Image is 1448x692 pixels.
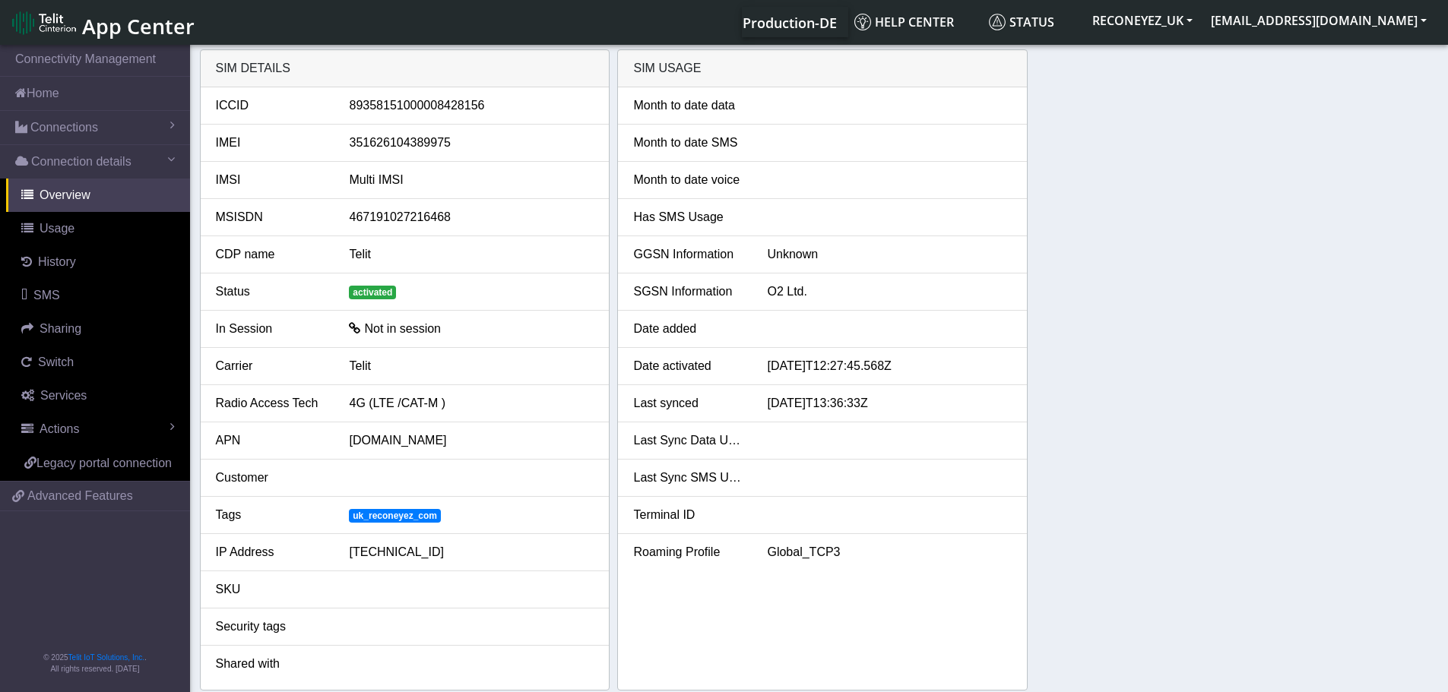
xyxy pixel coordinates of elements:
[68,653,144,662] a: Telit IoT Solutions, Inc.
[756,394,1023,412] div: [DATE]T13:36:33Z
[983,7,1083,37] a: Status
[337,134,605,152] div: 351626104389975
[854,14,954,30] span: Help center
[40,389,87,402] span: Services
[337,171,605,189] div: Multi IMSI
[622,543,756,561] div: Roaming Profile
[622,469,756,487] div: Last Sync SMS Usage
[6,179,190,212] a: Overview
[622,394,756,412] div: Last synced
[40,422,79,435] span: Actions
[622,357,756,375] div: Date activated
[989,14,1054,30] span: Status
[756,543,1023,561] div: Global_TCP3
[6,279,190,312] a: SMS
[622,320,756,338] div: Date added
[204,543,338,561] div: IP Address
[204,580,338,599] div: SKU
[36,457,172,469] span: Legacy portal connection
[204,245,338,264] div: CDP name
[31,153,131,171] span: Connection details
[349,509,440,523] span: uk_reconeyez_com
[622,283,756,301] div: SGSN Information
[989,14,1006,30] img: status.svg
[27,487,133,505] span: Advanced Features
[6,245,190,279] a: History
[204,655,338,673] div: Shared with
[204,394,338,412] div: Radio Access Tech
[756,245,1023,264] div: Unknown
[349,286,396,299] span: activated
[622,431,756,450] div: Last Sync Data Usage
[201,50,610,87] div: SIM details
[204,320,338,338] div: In Session
[6,212,190,245] a: Usage
[756,283,1023,301] div: O2 Ltd.
[854,14,871,30] img: knowledge.svg
[12,6,192,39] a: App Center
[40,322,81,335] span: Sharing
[204,431,338,450] div: APN
[1083,7,1202,34] button: RECONEYEZ_UK
[33,289,60,302] span: SMS
[6,379,190,412] a: Services
[204,208,338,226] div: MSISDN
[204,134,338,152] div: IMEI
[848,7,983,37] a: Help center
[337,96,605,115] div: 89358151000008428156
[204,96,338,115] div: ICCID
[38,355,74,368] span: Switch
[622,245,756,264] div: GGSN Information
[40,222,74,235] span: Usage
[337,431,605,450] div: [DOMAIN_NAME]
[743,14,837,32] span: Production-DE
[204,357,338,375] div: Carrier
[618,50,1027,87] div: SIM Usage
[622,96,756,115] div: Month to date data
[204,618,338,636] div: Security tags
[742,7,836,37] a: Your current platform instance
[38,255,76,268] span: History
[204,469,338,487] div: Customer
[622,134,756,152] div: Month to date SMS
[6,312,190,346] a: Sharing
[204,283,338,301] div: Status
[6,412,190,446] a: Actions
[204,171,338,189] div: IMSI
[337,543,605,561] div: [TECHNICAL_ID]
[337,208,605,226] div: 467191027216468
[622,208,756,226] div: Has SMS Usage
[204,506,338,524] div: Tags
[82,12,195,40] span: App Center
[337,394,605,412] div: 4G (LTE /CAT-M )
[622,171,756,189] div: Month to date voice
[6,346,190,379] a: Switch
[622,506,756,524] div: Terminal ID
[756,357,1023,375] div: [DATE]T12:27:45.568Z
[1202,7,1436,34] button: [EMAIL_ADDRESS][DOMAIN_NAME]
[337,357,605,375] div: Telit
[337,245,605,264] div: Telit
[364,322,441,335] span: Not in session
[30,118,98,137] span: Connections
[12,11,76,35] img: logo-telit-cinterion-gw-new.png
[40,188,90,201] span: Overview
